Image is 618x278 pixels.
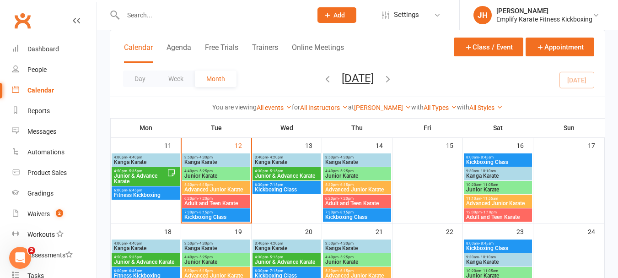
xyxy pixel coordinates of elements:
a: Calendar [12,80,97,101]
div: Calendar [27,87,54,94]
div: People [27,66,47,73]
a: Automations [12,142,97,163]
div: Workouts [27,231,55,238]
div: Assessments [27,251,73,259]
a: Workouts [12,224,97,245]
a: Gradings [12,183,97,204]
a: Product Sales [12,163,97,183]
a: Assessments [12,245,97,266]
a: Reports [12,101,97,121]
div: Waivers [27,210,50,218]
div: Gradings [27,190,54,197]
a: Clubworx [11,9,34,32]
a: Waivers 2 [12,204,97,224]
span: 2 [56,209,63,217]
div: Product Sales [27,169,67,176]
a: Dashboard [12,39,97,60]
a: People [12,60,97,80]
div: Automations [27,148,64,156]
a: Messages [12,121,97,142]
div: Messages [27,128,56,135]
span: 2 [28,247,35,254]
div: Dashboard [27,45,59,53]
iframe: Intercom live chat [9,247,31,269]
div: Reports [27,107,50,114]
